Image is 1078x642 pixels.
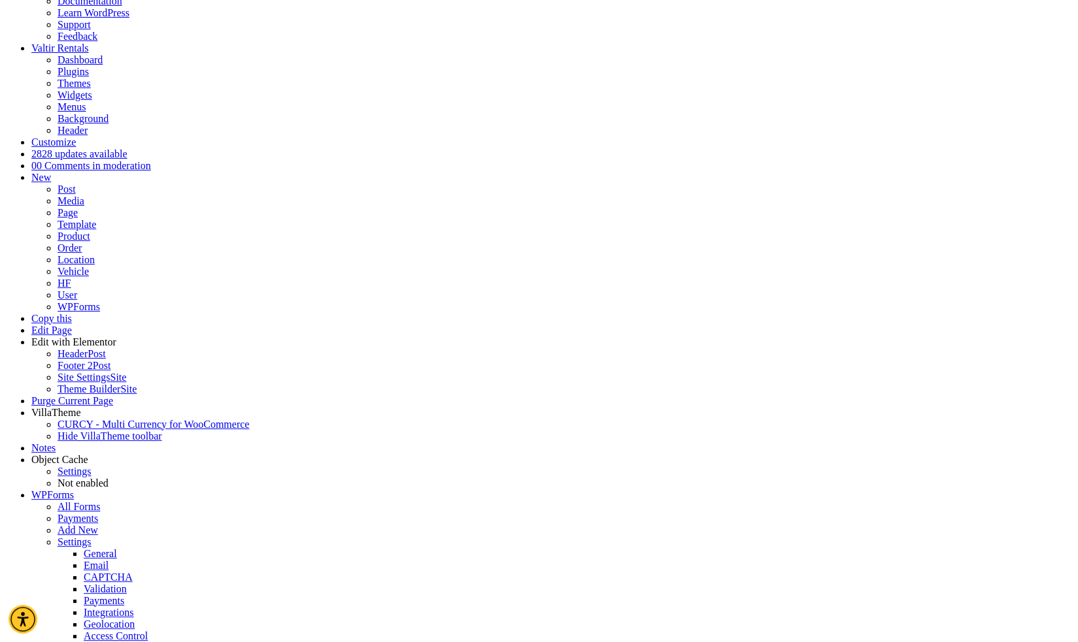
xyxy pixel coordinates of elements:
span: Header [58,348,88,359]
div: Status: Not enabled [58,477,1073,489]
a: HF [58,278,71,289]
div: Accessibility Menu [8,605,37,634]
a: Validation [84,583,127,594]
span: Footer 2 [58,360,93,371]
span: Site [120,383,137,394]
div: VillaTheme [31,407,1073,419]
a: Settings [58,536,92,547]
a: Access Control [84,630,148,641]
a: Payments [58,513,98,524]
span: Post [93,360,111,371]
a: Learn WordPress [58,7,129,18]
ul: New [31,184,1073,313]
a: Vehicle [58,266,89,277]
a: Background [58,113,109,124]
a: Media [58,195,84,206]
a: WPForms [58,301,100,312]
a: HeaderPost [58,348,106,359]
a: All Forms [58,501,100,512]
a: Payments [84,595,124,606]
a: Location [58,254,95,265]
a: Add New [58,524,98,536]
ul: Valtir Rentals [31,78,1073,136]
a: Menus [58,101,86,112]
a: CURCY - Multi Currency for WooCommerce [58,419,249,430]
a: Feedback [58,31,97,42]
a: Email [84,560,109,571]
span: New [31,172,51,183]
a: Customize [31,136,76,148]
a: Geolocation [84,618,135,630]
span: Hide VillaTheme toolbar [58,430,162,441]
a: Template [58,219,96,230]
a: Site SettingsSite [58,372,126,383]
span: Theme Builder [58,383,120,394]
a: Theme BuilderSite [58,383,137,394]
a: Integrations [84,607,133,618]
a: Settings [58,466,92,477]
a: General [84,548,117,559]
a: Edit Page [31,325,72,336]
span: Edit with Elementor [31,336,116,347]
span: 28 updates available [42,148,127,159]
a: Notes [31,442,56,453]
a: Purge Current Page [31,395,113,406]
span: 0 Comments in moderation [37,160,151,171]
a: Plugins [58,66,89,77]
a: Valtir Rentals [31,42,89,54]
div: Object Cache [31,454,1073,466]
a: Page [58,207,78,218]
ul: Valtir Rentals [31,54,1073,78]
a: Themes [58,78,91,89]
a: Product [58,231,90,242]
a: Dashboard [58,54,103,65]
span: 0 [31,160,37,171]
a: Post [58,184,76,195]
a: Footer 2Post [58,360,110,371]
span: Site Settings [58,372,110,383]
span: Post [88,348,106,359]
span: 28 [31,148,42,159]
span: Site [110,372,126,383]
a: Support [58,19,91,30]
a: Copy this [31,313,72,324]
a: CAPTCHA [84,571,133,583]
a: Header [58,125,88,136]
a: User [58,289,77,300]
a: Order [58,242,82,253]
a: WPForms [31,489,74,500]
a: Widgets [58,89,92,101]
